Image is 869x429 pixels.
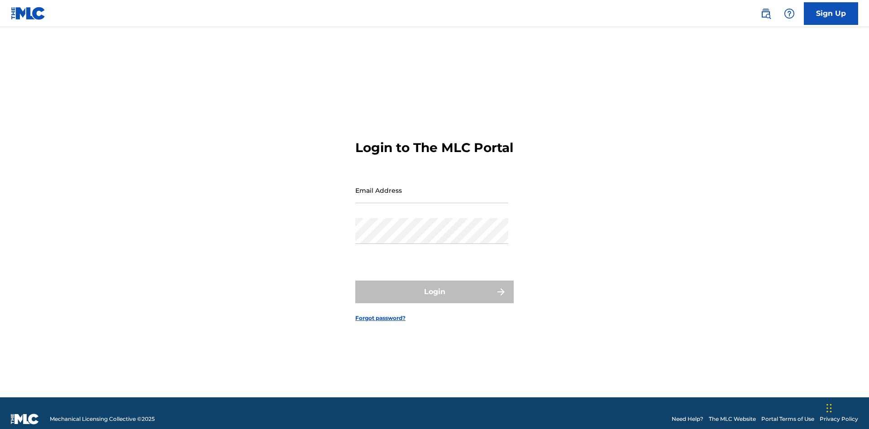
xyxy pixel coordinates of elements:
a: The MLC Website [709,415,756,423]
img: logo [11,414,39,424]
div: Drag [826,395,832,422]
span: Mechanical Licensing Collective © 2025 [50,415,155,423]
img: help [784,8,795,19]
img: search [760,8,771,19]
a: Public Search [757,5,775,23]
img: MLC Logo [11,7,46,20]
a: Privacy Policy [820,415,858,423]
a: Portal Terms of Use [761,415,814,423]
iframe: Chat Widget [824,386,869,429]
div: Help [780,5,798,23]
a: Need Help? [672,415,703,423]
a: Forgot password? [355,314,406,322]
a: Sign Up [804,2,858,25]
h3: Login to The MLC Portal [355,140,513,156]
